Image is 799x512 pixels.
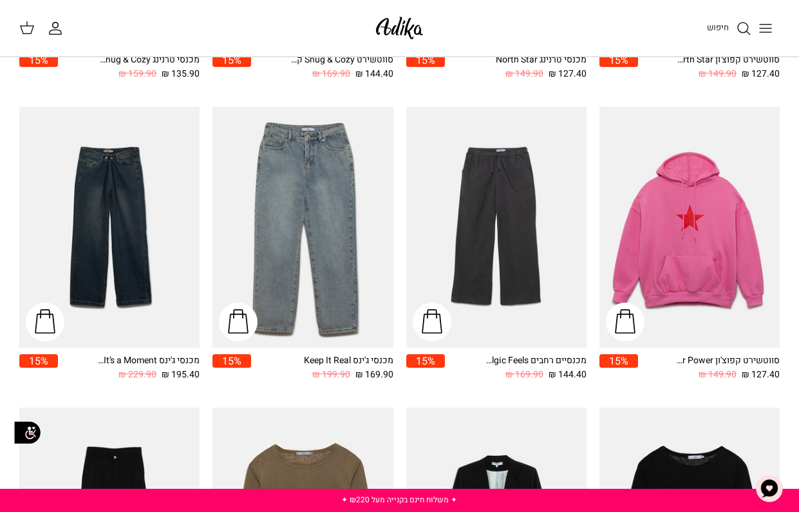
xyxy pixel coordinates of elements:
[406,354,445,382] a: 15%
[742,368,780,382] span: 127.40 ₪
[707,21,751,36] a: חיפוש
[677,53,780,67] div: סווטשירט קפוצ'ון North Star אוברסייז
[341,494,457,506] a: ✦ משלוח חינם בקנייה מעל ₪220 ✦
[10,415,45,450] img: accessibility_icon02.svg
[162,368,200,382] span: 195.40 ₪
[97,354,200,368] div: מכנסי ג'ינס It’s a Moment גזרה רחבה | BAGGY
[162,67,200,81] span: 135.90 ₪
[19,107,200,348] a: מכנסי ג'ינס It’s a Moment גזרה רחבה | BAGGY
[406,53,445,67] span: 15%
[290,53,393,67] div: סווטשירט Snug & Cozy קרופ
[212,354,251,382] a: 15%
[58,354,200,382] a: מכנסי ג'ינס It’s a Moment גזרה רחבה | BAGGY 195.40 ₪ 229.90 ₪
[707,21,729,33] span: חיפוש
[505,67,543,81] span: 149.90 ₪
[19,53,58,81] a: 15%
[599,53,638,81] a: 15%
[406,107,587,348] a: מכנסיים רחבים Nostalgic Feels קורדרוי
[549,67,587,81] span: 127.40 ₪
[212,53,251,67] span: 15%
[312,368,350,382] span: 199.90 ₪
[290,354,393,368] div: מכנסי ג'ינס Keep It Real
[505,368,543,382] span: 169.90 ₪
[599,53,638,67] span: 15%
[742,67,780,81] span: 127.40 ₪
[58,53,200,81] a: מכנסי טרנינג Snug & Cozy גזרה משוחררת 135.90 ₪ 159.90 ₪
[406,354,445,368] span: 15%
[212,107,393,348] a: מכנסי ג'ינס Keep It Real
[97,53,200,67] div: מכנסי טרנינג Snug & Cozy גזרה משוחררת
[212,53,251,81] a: 15%
[599,354,638,382] a: 15%
[372,13,427,43] img: Adika IL
[118,67,156,81] span: 159.90 ₪
[48,21,68,36] a: החשבון שלי
[699,368,737,382] span: 149.90 ₪
[699,67,737,81] span: 149.90 ₪
[445,53,587,81] a: מכנסי טרנינג North Star 127.40 ₪ 149.90 ₪
[19,354,58,368] span: 15%
[484,53,587,67] div: מכנסי טרנינג North Star
[599,354,638,368] span: 15%
[251,354,393,382] a: מכנסי ג'ינס Keep It Real 169.90 ₪ 199.90 ₪
[19,354,58,382] a: 15%
[638,53,780,81] a: סווטשירט קפוצ'ון North Star אוברסייז 127.40 ₪ 149.90 ₪
[445,354,587,382] a: מכנסיים רחבים Nostalgic Feels קורדרוי 144.40 ₪ 169.90 ₪
[599,107,780,348] a: סווטשירט קפוצ'ון Star Power אוברסייז
[355,67,393,81] span: 144.40 ₪
[750,469,789,508] button: צ'אט
[355,368,393,382] span: 169.90 ₪
[312,67,350,81] span: 169.90 ₪
[484,354,587,368] div: מכנסיים רחבים Nostalgic Feels קורדרוי
[549,368,587,382] span: 144.40 ₪
[751,14,780,43] button: Toggle menu
[406,53,445,81] a: 15%
[19,53,58,67] span: 15%
[677,354,780,368] div: סווטשירט קפוצ'ון Star Power אוברסייז
[251,53,393,81] a: סווטשירט Snug & Cozy קרופ 144.40 ₪ 169.90 ₪
[118,368,156,382] span: 229.90 ₪
[212,354,251,368] span: 15%
[638,354,780,382] a: סווטשירט קפוצ'ון Star Power אוברסייז 127.40 ₪ 149.90 ₪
